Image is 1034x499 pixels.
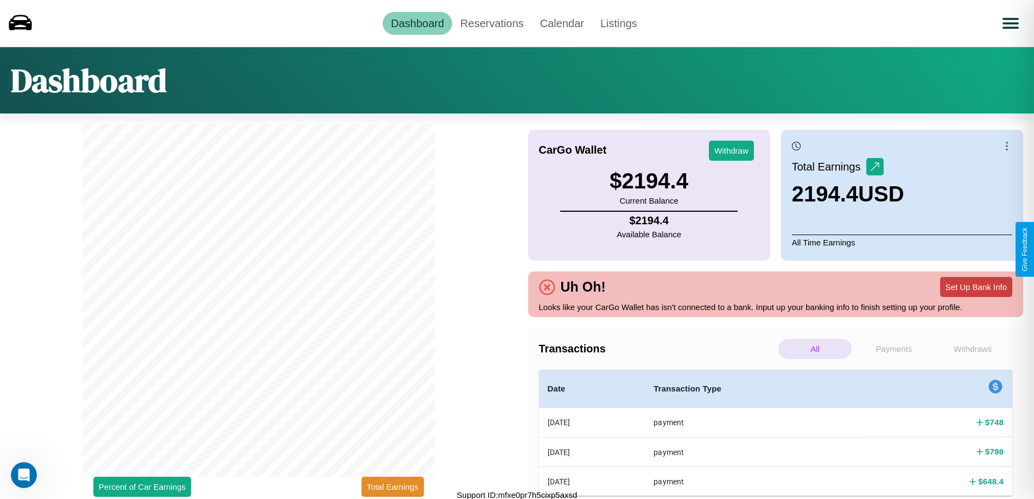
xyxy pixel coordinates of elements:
h3: 2194.4 USD [792,182,904,206]
p: Withdraws [936,339,1010,359]
th: [DATE] [539,437,645,466]
a: Calendar [532,12,592,35]
p: Current Balance [610,193,688,208]
table: simple table [539,370,1013,496]
h4: $ 798 [985,446,1004,457]
h4: Transactions [539,343,776,355]
th: payment [645,467,870,496]
th: payment [645,408,870,438]
h4: Date [548,382,637,395]
h4: $ 748 [985,416,1004,428]
p: Looks like your CarGo Wallet has isn't connected to a bank. Input up your banking info to finish ... [539,300,1013,314]
p: All Time Earnings [792,235,1012,250]
h4: $ 2194.4 [617,214,681,227]
button: Percent of Car Earnings [93,477,191,497]
p: Available Balance [617,227,681,242]
h4: Transaction Type [654,382,861,395]
div: Give Feedback [1021,228,1029,271]
th: payment [645,437,870,466]
th: [DATE] [539,467,645,496]
button: Set Up Bank Info [940,277,1012,297]
p: All [778,339,852,359]
p: Payments [857,339,930,359]
a: Dashboard [383,12,452,35]
h4: Uh Oh! [555,279,611,295]
a: Reservations [452,12,532,35]
p: Total Earnings [792,157,866,176]
h4: CarGo Wallet [539,144,607,156]
button: Open menu [995,8,1026,39]
th: [DATE] [539,408,645,438]
h3: $ 2194.4 [610,169,688,193]
h4: $ 648.4 [978,476,1004,487]
iframe: Intercom live chat [11,462,37,488]
h1: Dashboard [11,58,167,103]
button: Total Earnings [361,477,424,497]
a: Listings [592,12,645,35]
button: Withdraw [709,141,754,161]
